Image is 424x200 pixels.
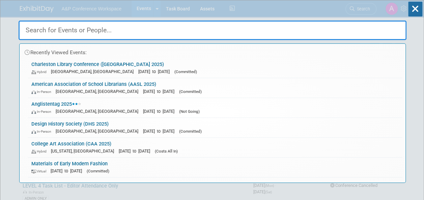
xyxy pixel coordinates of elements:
[56,89,142,94] span: [GEOGRAPHIC_DATA], [GEOGRAPHIC_DATA]
[155,149,178,154] span: (Costs All In)
[19,21,406,40] input: Search for Events or People...
[174,69,197,74] span: (Committed)
[179,129,202,134] span: (Committed)
[28,78,402,98] a: American Association of School Librarians (AASL 2025) In-Person [GEOGRAPHIC_DATA], [GEOGRAPHIC_DA...
[31,90,54,94] span: In-Person
[28,98,402,118] a: Anglistentag 2025 In-Person [GEOGRAPHIC_DATA], [GEOGRAPHIC_DATA] [DATE] to [DATE] (Not Going)
[51,168,85,173] span: [DATE] to [DATE]
[143,129,178,134] span: [DATE] to [DATE]
[56,109,142,114] span: [GEOGRAPHIC_DATA], [GEOGRAPHIC_DATA]
[28,138,402,157] a: College Art Association (CAA 2025) Hybrid [US_STATE], [GEOGRAPHIC_DATA] [DATE] to [DATE] (Costs A...
[179,109,200,114] span: (Not Going)
[179,89,202,94] span: (Committed)
[28,158,402,177] a: Materials of Early Modern Fashion Virtual [DATE] to [DATE] (Committed)
[138,69,173,74] span: [DATE] to [DATE]
[31,169,49,173] span: Virtual
[87,169,109,173] span: (Committed)
[31,129,54,134] span: In-Person
[51,148,117,154] span: [US_STATE], [GEOGRAPHIC_DATA]
[143,109,178,114] span: [DATE] to [DATE]
[119,148,153,154] span: [DATE] to [DATE]
[143,89,178,94] span: [DATE] to [DATE]
[31,109,54,114] span: In-Person
[31,70,50,74] span: Hybrid
[51,69,137,74] span: [GEOGRAPHIC_DATA], [GEOGRAPHIC_DATA]
[31,149,50,154] span: Hybrid
[23,44,402,58] div: Recently Viewed Events:
[56,129,142,134] span: [GEOGRAPHIC_DATA], [GEOGRAPHIC_DATA]
[28,118,402,137] a: Design History Society (DHS 2025) In-Person [GEOGRAPHIC_DATA], [GEOGRAPHIC_DATA] [DATE] to [DATE]...
[28,58,402,78] a: Charleston Library Conference ([GEOGRAPHIC_DATA] 2025) Hybrid [GEOGRAPHIC_DATA], [GEOGRAPHIC_DATA...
